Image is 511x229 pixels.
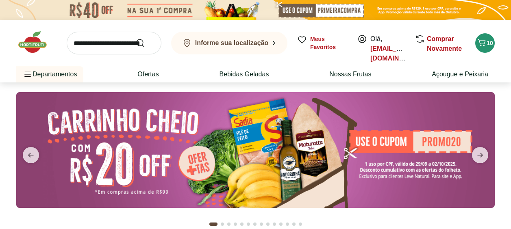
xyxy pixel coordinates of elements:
span: 10 [487,40,493,46]
a: Meus Favoritos [297,35,348,51]
span: Departamentos [23,65,77,84]
button: next [465,147,495,163]
span: Meus Favoritos [310,35,348,51]
a: Ofertas [137,69,159,79]
a: Bebidas Geladas [220,69,269,79]
button: Menu [23,65,33,84]
img: cupom [16,92,495,208]
b: Informe sua localização [195,39,269,46]
a: [EMAIL_ADDRESS][DOMAIN_NAME] [370,45,431,62]
a: Açougue e Peixaria [432,69,488,79]
button: Submit Search [135,38,155,48]
button: Informe sua localização [171,32,287,54]
button: previous [16,147,46,163]
a: Comprar Novamente [427,35,462,52]
a: Nossas Frutas [329,69,371,79]
button: Carrinho [475,33,495,53]
img: Hortifruti [16,30,57,54]
span: Olá, [370,34,407,63]
input: search [67,32,161,54]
